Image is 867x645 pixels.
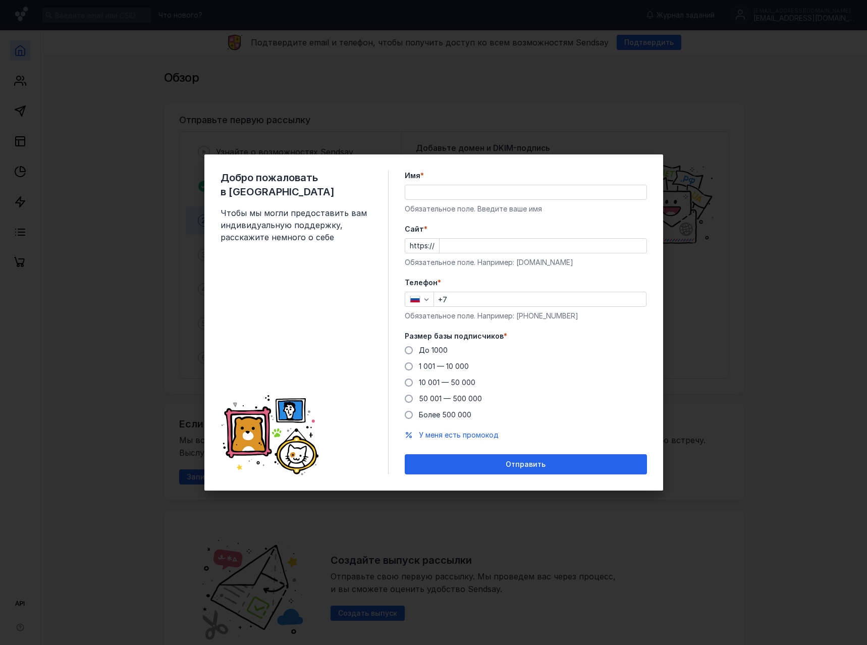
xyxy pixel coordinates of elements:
[405,311,647,321] div: Обязательное поле. Например: [PHONE_NUMBER]
[419,430,499,440] button: У меня есть промокод
[419,431,499,439] span: У меня есть промокод
[405,224,424,234] span: Cайт
[419,346,448,354] span: До 1000
[405,278,438,288] span: Телефон
[419,410,471,419] span: Более 500 000
[419,394,482,403] span: 50 001 — 500 000
[221,171,372,199] span: Добро пожаловать в [GEOGRAPHIC_DATA]
[405,454,647,474] button: Отправить
[221,207,372,243] span: Чтобы мы могли предоставить вам индивидуальную поддержку, расскажите немного о себе
[405,204,647,214] div: Обязательное поле. Введите ваше имя
[405,331,504,341] span: Размер базы подписчиков
[405,171,420,181] span: Имя
[405,257,647,267] div: Обязательное поле. Например: [DOMAIN_NAME]
[419,378,475,387] span: 10 001 — 50 000
[506,460,546,469] span: Отправить
[419,362,469,370] span: 1 001 — 10 000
